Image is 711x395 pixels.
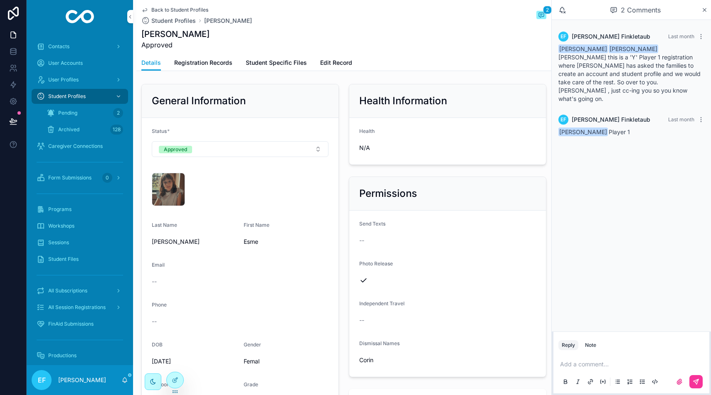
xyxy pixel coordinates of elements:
[38,375,46,385] span: EF
[585,342,596,348] div: Note
[621,5,661,15] span: 2 Comments
[174,59,232,67] span: Registration Records
[48,352,77,359] span: Productions
[58,126,79,133] span: Archived
[164,146,187,153] div: Approved
[320,55,352,72] a: Edit Record
[32,316,128,331] a: FinAid Submissions
[558,45,701,102] span: [PERSON_NAME] this is a 'Y' Player 1 registration where [PERSON_NAME] has asked the families to c...
[560,116,566,123] span: EF
[359,260,393,267] span: Photo Release
[609,44,658,53] span: [PERSON_NAME]
[152,94,246,108] h2: General Information
[48,76,79,83] span: User Profiles
[48,93,86,100] span: Student Profiles
[32,72,128,87] a: User Profiles
[141,40,210,50] span: Approved
[152,341,163,348] span: DOB
[32,300,128,315] a: All Session Registrations
[152,141,328,157] button: Select Button
[141,59,161,67] span: Details
[58,110,77,116] span: Pending
[58,376,106,384] p: [PERSON_NAME]
[246,59,307,67] span: Student Specific Files
[359,236,364,245] span: --
[244,341,261,348] span: Gender
[48,256,79,263] span: Student Files
[152,317,157,326] span: --
[152,357,237,366] span: [DATE]
[48,174,91,181] span: Form Submissions
[359,221,385,227] span: Send Texts
[359,316,364,324] span: --
[572,32,650,41] span: [PERSON_NAME] Finkletaub
[174,55,232,72] a: Registration Records
[668,116,694,123] span: Last month
[560,33,566,40] span: EF
[32,218,128,233] a: Workshops
[42,122,128,137] a: Archived128
[152,262,165,268] span: Email
[543,6,552,14] span: 2
[558,44,608,53] span: [PERSON_NAME]
[32,235,128,250] a: Sessions
[558,128,608,136] span: [PERSON_NAME]
[359,300,405,307] span: Independent Travel
[359,144,536,152] span: N/A
[32,202,128,217] a: Programs
[536,11,546,21] button: 2
[244,222,269,228] span: First Name
[42,105,128,120] a: Pending2
[48,206,72,213] span: Programs
[359,128,375,134] span: Health
[572,115,650,124] span: [PERSON_NAME] Finkletaub
[204,17,252,25] a: [PERSON_NAME]
[141,17,196,25] a: Student Profiles
[32,39,128,54] a: Contacts
[558,128,630,135] span: Player 1
[32,170,128,185] a: Form Submissions0
[152,128,167,134] span: Status
[359,94,447,108] h2: Health Information
[152,302,167,308] span: Phone
[48,43,69,50] span: Contacts
[320,59,352,67] span: Edit Record
[151,7,208,13] span: Back to Student Profiles
[113,108,123,118] div: 2
[141,7,208,13] a: Back to Student Profiles
[152,222,177,228] span: Last Name
[141,28,210,40] h1: [PERSON_NAME]
[582,340,600,350] button: Note
[32,348,128,363] a: Productions
[32,139,128,154] a: Caregiver Connections
[66,10,94,23] img: App logo
[151,17,196,25] span: Student Profiles
[48,321,94,327] span: FinAid Submissions
[359,340,400,346] span: Dismissal Names
[244,381,258,388] span: Grade
[359,356,536,364] span: Corin
[152,238,237,246] span: [PERSON_NAME]
[558,340,578,350] button: Reply
[32,252,128,267] a: Student Files
[32,89,128,104] a: Student Profiles
[359,187,417,200] h2: Permissions
[244,357,329,366] span: Femal
[668,33,694,39] span: Last month
[48,287,87,294] span: All Subscriptions
[102,173,112,183] div: 0
[27,33,133,365] div: scrollable content
[32,56,128,71] a: User Accounts
[48,60,83,66] span: User Accounts
[110,125,123,135] div: 128
[48,223,74,229] span: Workshops
[32,283,128,298] a: All Subscriptions
[246,55,307,72] a: Student Specific Files
[244,238,329,246] span: Esme
[141,55,161,71] a: Details
[152,277,157,286] span: --
[48,143,103,150] span: Caregiver Connections
[48,304,106,311] span: All Session Registrations
[48,239,69,246] span: Sessions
